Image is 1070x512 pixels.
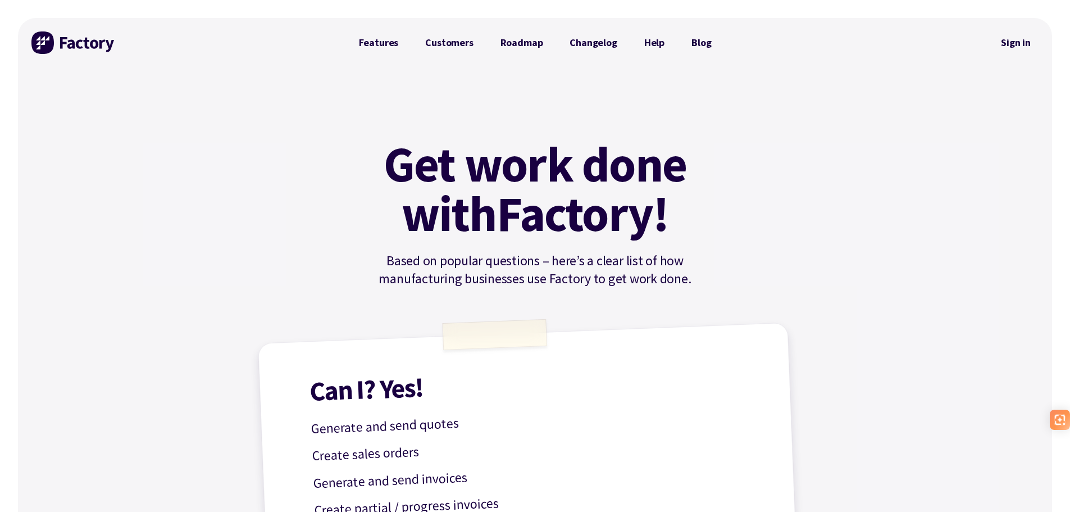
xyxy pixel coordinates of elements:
[993,30,1039,56] a: Sign in
[678,31,725,54] a: Blog
[309,360,758,405] h1: Can I? Yes!
[311,401,759,440] p: Generate and send quotes
[367,139,704,238] h1: Get work done with
[312,428,761,467] p: Create sales orders
[556,31,630,54] a: Changelog
[412,31,486,54] a: Customers
[31,31,116,54] img: Factory
[993,30,1039,56] nav: Secondary Navigation
[345,31,725,54] nav: Primary Navigation
[345,31,412,54] a: Features
[487,31,557,54] a: Roadmap
[631,31,678,54] a: Help
[313,455,762,495] p: Generate and send invoices
[497,189,669,238] mark: Factory!
[345,252,725,288] p: Based on popular questions – here’s a clear list of how manufacturing businesses use Factory to g...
